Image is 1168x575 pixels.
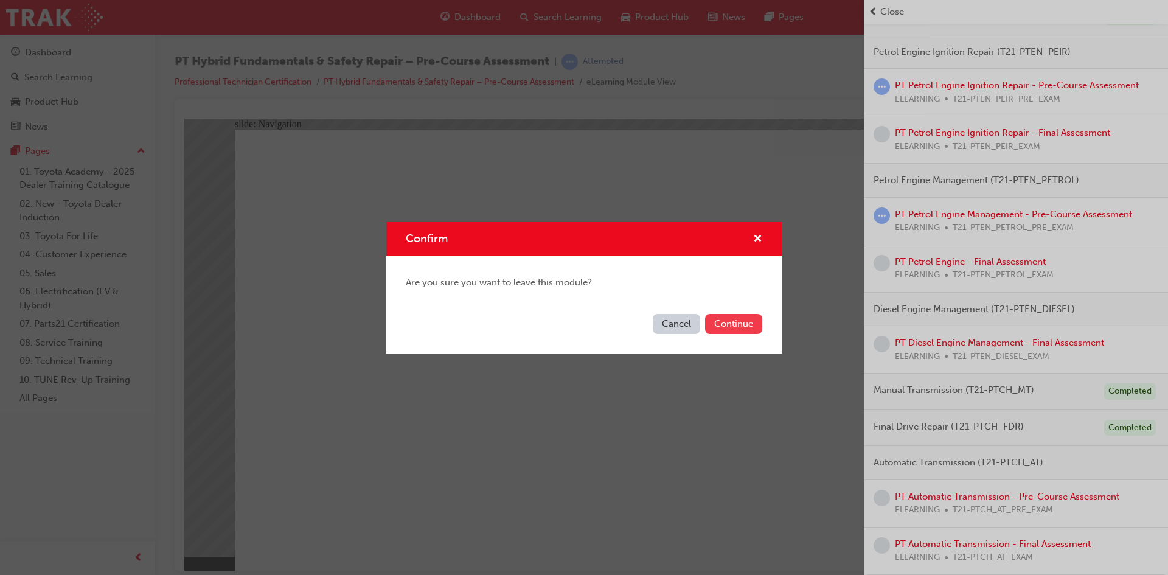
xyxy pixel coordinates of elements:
div: Are you sure you want to leave this module? [386,256,782,309]
span: Confirm [406,232,448,245]
div: Confirm [386,222,782,354]
span: cross-icon [753,234,762,245]
button: cross-icon [753,232,762,247]
button: Cancel [653,314,700,334]
button: Continue [705,314,762,334]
